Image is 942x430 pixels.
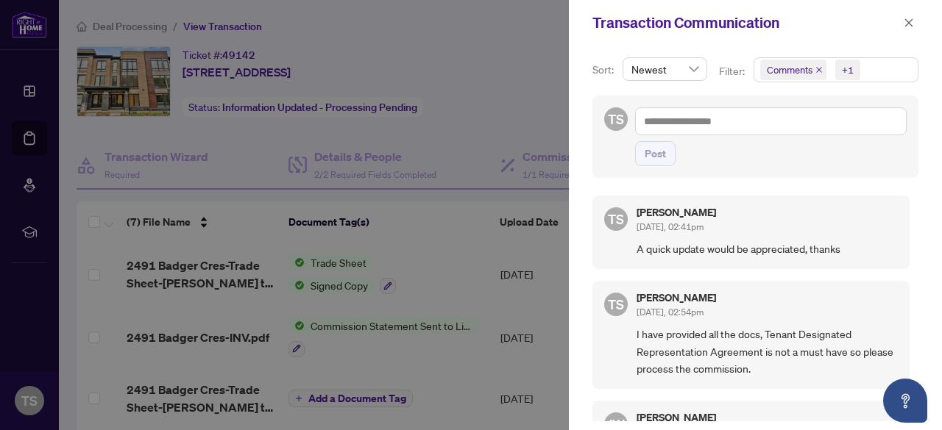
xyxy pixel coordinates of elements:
span: close [815,66,823,74]
span: Comments [760,60,826,80]
span: I have provided all the docs, Tenant Designated Representation Agreement is not a must have so pl... [637,326,898,377]
button: Open asap [883,379,927,423]
h5: [PERSON_NAME] [637,412,716,423]
span: A quick update would be appreciated, thanks [637,240,898,257]
span: TS [608,209,624,229]
div: Transaction Communication [592,12,899,34]
span: TS [608,109,624,129]
div: +1 [842,62,854,77]
span: [DATE], 02:54pm [637,307,704,318]
span: close [904,18,914,28]
p: Filter: [719,63,747,79]
button: Post [635,141,676,166]
span: Newest [631,58,698,80]
span: Comments [767,62,812,77]
span: [DATE], 02:41pm [637,221,704,232]
p: Sort: [592,62,617,78]
h5: [PERSON_NAME] [637,207,716,218]
span: TS [608,294,624,315]
h5: [PERSON_NAME] [637,293,716,303]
